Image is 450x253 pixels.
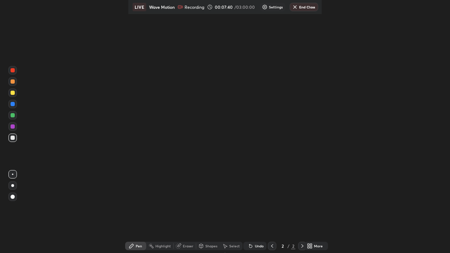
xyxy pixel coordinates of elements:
[314,244,323,248] div: More
[149,4,175,10] p: Wave Motion
[205,244,217,248] div: Shapes
[255,244,264,248] div: Undo
[229,244,240,248] div: Select
[178,4,183,10] img: recording.375f2c34.svg
[183,244,193,248] div: Eraser
[155,244,171,248] div: Highlight
[269,5,283,9] p: Settings
[290,3,318,11] button: End Class
[288,244,290,248] div: /
[135,4,144,10] p: LIVE
[279,244,286,248] div: 2
[291,243,295,249] div: 2
[262,4,268,10] img: class-settings-icons
[185,5,204,10] p: Recording
[292,4,298,10] img: end-class-cross
[136,244,142,248] div: Pen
